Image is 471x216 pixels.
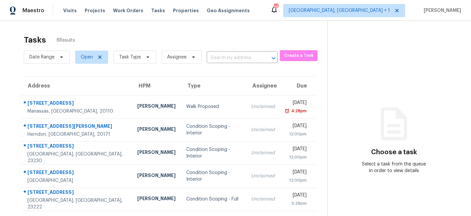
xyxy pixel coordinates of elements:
div: Condition Scoping - Interior [186,169,240,183]
div: Condition Scoping - Full [186,196,240,202]
div: [STREET_ADDRESS] [27,143,127,151]
h3: Choose a task [371,149,417,156]
span: [GEOGRAPHIC_DATA], [GEOGRAPHIC_DATA] + 1 [289,7,390,14]
input: Search by address [207,53,259,63]
div: [GEOGRAPHIC_DATA], [GEOGRAPHIC_DATA], 23230 [27,151,127,164]
span: Work Orders [113,7,143,14]
div: 4:28pm [290,108,307,114]
div: 12:00pm [285,154,307,161]
div: [PERSON_NAME] [137,126,176,134]
div: [DATE] [285,169,307,177]
span: Geo Assignments [207,7,250,14]
div: [GEOGRAPHIC_DATA], [GEOGRAPHIC_DATA], 23222 [27,197,127,210]
div: Walk Proposed [186,103,240,110]
div: [DATE] [285,192,307,200]
div: [GEOGRAPHIC_DATA] [27,177,127,184]
button: Create a Task [280,50,318,61]
span: [PERSON_NAME] [421,7,461,14]
div: [PERSON_NAME] [137,149,176,157]
span: Create a Task [283,52,314,59]
div: Herndon, [GEOGRAPHIC_DATA], 20171 [27,131,127,138]
div: 28 [274,4,278,11]
div: 12:00pm [285,177,307,184]
button: Open [269,54,278,63]
span: Tasks [151,8,165,13]
div: [DATE] [285,99,307,108]
div: Unclaimed [251,196,275,202]
th: Assignee [246,77,280,95]
div: 5:28pm [285,200,307,207]
span: Properties [173,7,199,14]
h2: Tasks [24,37,46,43]
div: [PERSON_NAME] [137,103,176,111]
th: Due [280,77,317,95]
th: HPM [132,77,181,95]
div: [PERSON_NAME] [137,195,176,203]
span: Date Range [29,54,55,60]
div: Manassas, [GEOGRAPHIC_DATA], 20110 [27,108,127,115]
div: Unclaimed [251,150,275,156]
span: Visits [63,7,77,14]
div: Select a task from the queue in order to view details [361,161,427,174]
div: Unclaimed [251,103,275,110]
th: Type [181,77,245,95]
span: Task Type [119,54,141,60]
div: [PERSON_NAME] [137,172,176,180]
div: [STREET_ADDRESS] [27,169,127,177]
span: Maestro [22,7,44,14]
div: Unclaimed [251,173,275,179]
div: [DATE] [285,146,307,154]
span: Projects [85,7,105,14]
div: Condition Scoping - Interior [186,123,240,136]
div: Condition Scoping - Interior [186,146,240,160]
div: [STREET_ADDRESS] [27,189,127,197]
div: 12:00pm [285,131,307,137]
div: [STREET_ADDRESS] [27,100,127,108]
div: [DATE] [285,123,307,131]
span: Open [81,54,93,60]
div: Unclaimed [251,126,275,133]
img: Overdue Alarm Icon [284,108,290,114]
div: [STREET_ADDRESS][PERSON_NAME] [27,123,127,131]
span: Assignee [167,54,187,60]
th: Address [21,77,132,95]
span: 8 Results [57,37,75,44]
